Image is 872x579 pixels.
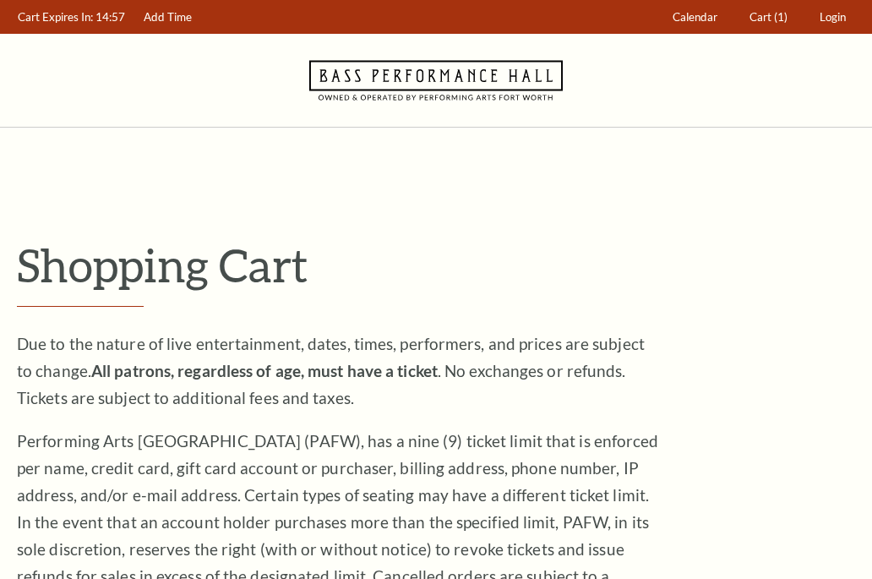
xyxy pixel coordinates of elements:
span: Cart [749,10,771,24]
a: Cart (1) [742,1,796,34]
a: Calendar [665,1,726,34]
strong: All patrons, regardless of age, must have a ticket [91,361,438,380]
span: 14:57 [95,10,125,24]
span: Calendar [673,10,717,24]
a: Login [812,1,854,34]
p: Shopping Cart [17,238,855,292]
span: Cart Expires In: [18,10,93,24]
span: Due to the nature of live entertainment, dates, times, performers, and prices are subject to chan... [17,334,645,407]
a: Add Time [136,1,200,34]
span: Login [820,10,846,24]
span: (1) [774,10,788,24]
